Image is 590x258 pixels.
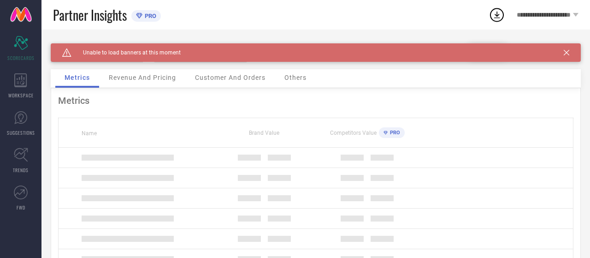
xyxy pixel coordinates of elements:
span: PRO [388,130,400,136]
span: Brand Value [249,130,279,136]
div: Metrics [58,95,573,106]
span: Customer And Orders [195,74,265,81]
span: Unable to load banners at this moment [71,49,181,56]
span: Partner Insights [53,6,127,24]
span: WORKSPACE [8,92,34,99]
span: Metrics [65,74,90,81]
div: Open download list [489,6,505,23]
span: SCORECARDS [7,54,35,61]
div: Brand [51,43,143,50]
span: PRO [142,12,156,19]
span: Competitors Value [330,130,377,136]
span: TRENDS [13,167,29,174]
span: Revenue And Pricing [109,74,176,81]
span: Name [82,130,97,137]
span: FWD [17,204,25,211]
span: Others [284,74,307,81]
span: SUGGESTIONS [7,129,35,136]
